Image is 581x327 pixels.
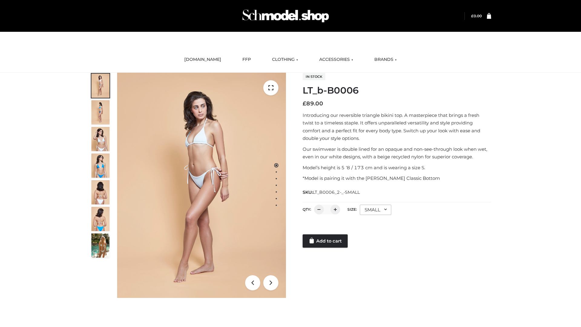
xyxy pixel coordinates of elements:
[303,234,348,248] a: Add to cart
[117,73,286,298] img: ArielClassicBikiniTop_CloudNine_AzureSky_OW114ECO_1
[370,53,401,66] a: BRANDS
[303,207,311,212] label: QTY:
[240,4,331,28] img: Schmodel Admin 964
[347,207,357,212] label: Size:
[303,85,491,96] h1: LT_b-B0006
[471,14,482,18] bdi: 0.00
[471,14,482,18] a: £0.00
[303,111,491,142] p: Introducing our reversible triangle bikini top. A masterpiece that brings a fresh twist to a time...
[91,127,110,151] img: ArielClassicBikiniTop_CloudNine_AzureSky_OW114ECO_3-scaled.jpg
[238,53,255,66] a: FFP
[303,174,491,182] p: *Model is pairing it with the [PERSON_NAME] Classic Bottom
[315,53,358,66] a: ACCESSORIES
[91,180,110,204] img: ArielClassicBikiniTop_CloudNine_AzureSky_OW114ECO_7-scaled.jpg
[303,100,323,107] bdi: 89.00
[91,207,110,231] img: ArielClassicBikiniTop_CloudNine_AzureSky_OW114ECO_8-scaled.jpg
[268,53,303,66] a: CLOTHING
[313,190,360,195] span: LT_B0006_2-_-SMALL
[471,14,474,18] span: £
[91,233,110,258] img: Arieltop_CloudNine_AzureSky2.jpg
[303,189,360,196] span: SKU:
[303,73,325,80] span: In stock
[303,164,491,172] p: Model’s height is 5 ‘8 / 173 cm and is wearing a size S.
[303,100,306,107] span: £
[303,145,491,161] p: Our swimwear is double lined for an opaque and non-see-through look when wet, even in our white d...
[91,74,110,98] img: ArielClassicBikiniTop_CloudNine_AzureSky_OW114ECO_1-scaled.jpg
[360,205,391,215] div: SMALL
[91,100,110,124] img: ArielClassicBikiniTop_CloudNine_AzureSky_OW114ECO_2-scaled.jpg
[180,53,226,66] a: [DOMAIN_NAME]
[91,154,110,178] img: ArielClassicBikiniTop_CloudNine_AzureSky_OW114ECO_4-scaled.jpg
